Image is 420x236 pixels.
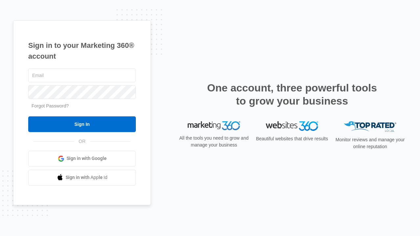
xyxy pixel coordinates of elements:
[333,136,407,150] p: Monitor reviews and manage your online reputation
[28,116,136,132] input: Sign In
[177,135,251,148] p: All the tools you need to grow and manage your business
[188,121,240,130] img: Marketing 360
[344,121,396,132] img: Top Rated Local
[28,170,136,186] a: Sign in with Apple Id
[255,135,329,142] p: Beautiful websites that drive results
[31,103,69,108] a: Forgot Password?
[28,40,136,62] h1: Sign in to your Marketing 360® account
[67,155,107,162] span: Sign in with Google
[205,81,379,108] h2: One account, three powerful tools to grow your business
[66,174,108,181] span: Sign in with Apple Id
[28,151,136,167] a: Sign in with Google
[74,138,90,145] span: OR
[266,121,318,131] img: Websites 360
[28,69,136,82] input: Email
